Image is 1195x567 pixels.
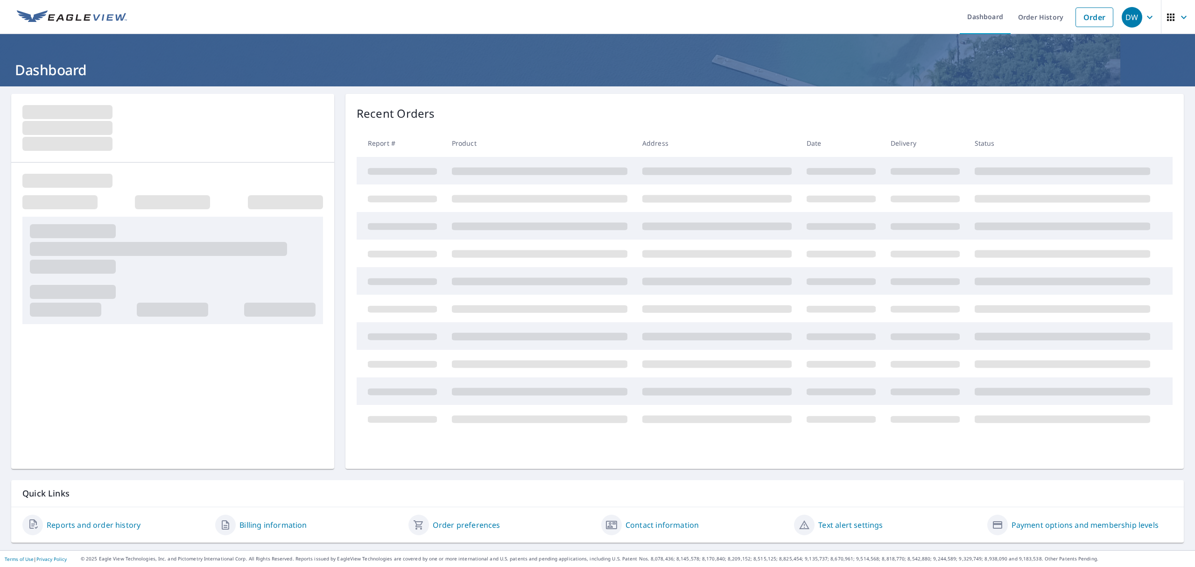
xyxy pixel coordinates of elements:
a: Reports and order history [47,519,141,531]
th: Status [967,129,1158,157]
th: Report # [357,129,444,157]
p: | [5,556,67,562]
th: Date [799,129,883,157]
th: Address [635,129,799,157]
h1: Dashboard [11,60,1184,79]
th: Product [444,129,635,157]
a: Terms of Use [5,556,34,562]
a: Text alert settings [818,519,883,531]
a: Order [1075,7,1113,27]
p: Recent Orders [357,105,435,122]
a: Payment options and membership levels [1012,519,1159,531]
a: Order preferences [433,519,500,531]
img: EV Logo [17,10,127,24]
a: Billing information [239,519,307,531]
a: Contact information [626,519,699,531]
div: DW [1122,7,1142,28]
th: Delivery [883,129,967,157]
p: © 2025 Eagle View Technologies, Inc. and Pictometry International Corp. All Rights Reserved. Repo... [81,555,1190,562]
p: Quick Links [22,488,1173,499]
a: Privacy Policy [36,556,67,562]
